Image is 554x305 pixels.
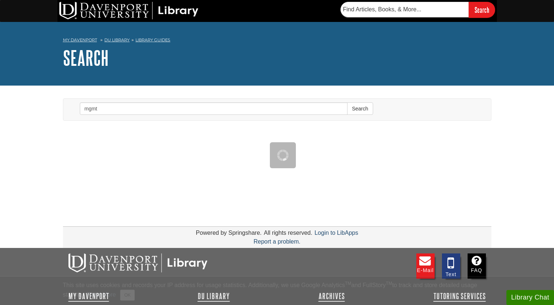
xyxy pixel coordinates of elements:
[263,230,313,236] div: All rights reserved.
[63,37,97,43] a: My Davenport
[87,291,116,298] a: Read More
[135,37,170,42] a: Library Guides
[416,253,435,279] a: E-mail
[347,102,373,115] button: Search
[442,253,460,279] a: Text
[59,2,198,19] img: DU Library
[195,230,263,236] div: Powered by Springshare.
[104,37,130,42] a: DU Library
[277,150,289,161] img: Working...
[341,2,495,18] form: Searches DU Library's articles, books, and more
[469,2,495,18] input: Search
[120,290,134,301] button: Close
[63,35,491,47] nav: breadcrumb
[63,47,491,69] h1: Search
[506,290,554,305] button: Library Chat
[341,2,469,17] input: Find Articles, Books, & More...
[468,253,486,279] a: FAQ
[386,281,392,286] sup: TM
[68,253,208,272] img: DU Libraries
[80,102,348,115] input: Enter Search Words
[345,281,351,286] sup: TM
[315,230,358,236] a: Login to LibApps
[253,238,300,245] a: Report a problem.
[63,281,491,301] div: This site uses cookies and records your IP address for usage statistics. Additionally, we use Goo...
